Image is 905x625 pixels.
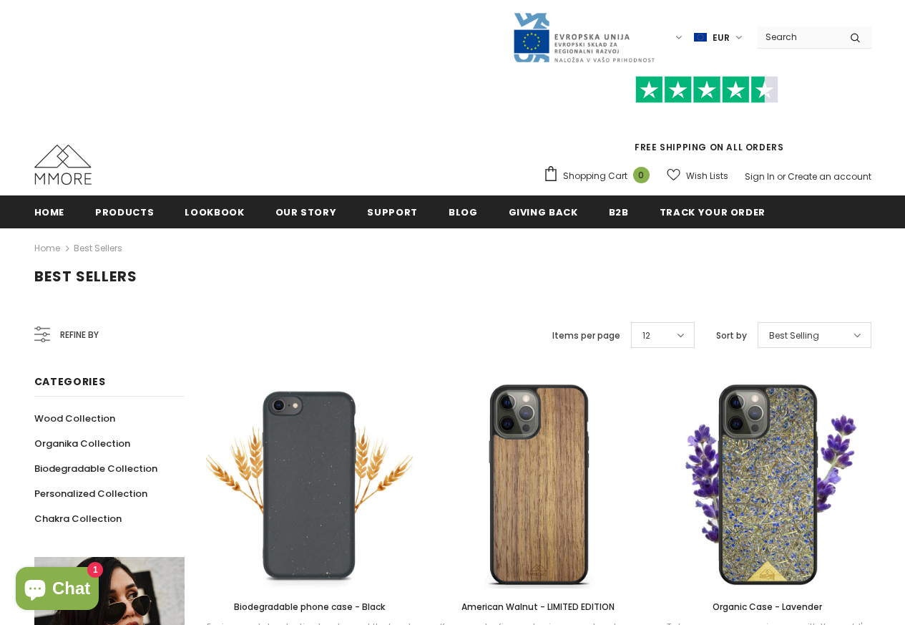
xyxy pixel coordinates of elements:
span: 0 [633,167,650,183]
a: Home [34,240,60,257]
span: Blog [449,205,478,219]
a: Biodegradable phone case - Black [206,599,414,615]
a: Create an account [788,170,871,183]
span: Home [34,205,65,219]
span: FREE SHIPPING ON ALL ORDERS [543,82,871,153]
span: Refine by [60,327,99,343]
a: B2B [609,195,629,228]
span: Biodegradable phone case - Black [234,601,385,613]
span: Track your order [660,205,765,219]
span: EUR [713,31,730,45]
span: Personalized Collection [34,487,147,500]
span: or [777,170,786,183]
a: Our Story [275,195,337,228]
span: B2B [609,205,629,219]
a: Lookbook [185,195,244,228]
a: Track your order [660,195,765,228]
a: support [367,195,418,228]
a: Home [34,195,65,228]
span: 12 [642,329,650,343]
a: Javni Razpis [512,31,655,43]
span: American Walnut - LIMITED EDITION [461,601,615,613]
a: Organika Collection [34,431,130,456]
a: Organic Case - Lavender [664,599,871,615]
a: Personalized Collection [34,481,147,506]
span: Organika Collection [34,437,130,450]
span: Biodegradable Collection [34,462,157,475]
span: Wish Lists [686,169,728,183]
a: Chakra Collection [34,506,122,531]
span: support [367,205,418,219]
span: Best Sellers [34,266,137,286]
label: Sort by [716,329,747,343]
a: Best Sellers [74,242,122,254]
iframe: Customer reviews powered by Trustpilot [543,103,871,140]
span: Best Selling [769,329,819,343]
a: Blog [449,195,478,228]
span: Shopping Cart [563,169,627,183]
label: Items per page [552,329,620,343]
img: MMORE Cases [34,145,92,185]
span: Organic Case - Lavender [713,601,822,613]
span: Categories [34,374,106,389]
span: Wood Collection [34,412,115,425]
a: Giving back [509,195,578,228]
a: Shopping Cart 0 [543,165,657,187]
span: Giving back [509,205,578,219]
span: Lookbook [185,205,244,219]
img: Javni Razpis [512,11,655,64]
a: Wish Lists [667,163,728,188]
span: Our Story [275,205,337,219]
a: Products [95,195,154,228]
a: Biodegradable Collection [34,456,157,481]
inbox-online-store-chat: Shopify online store chat [11,567,103,614]
img: Trust Pilot Stars [635,76,778,104]
a: Wood Collection [34,406,115,431]
span: Chakra Collection [34,512,122,525]
a: American Walnut - LIMITED EDITION [435,599,642,615]
a: Sign In [745,170,775,183]
input: Search Site [757,26,839,47]
span: Products [95,205,154,219]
